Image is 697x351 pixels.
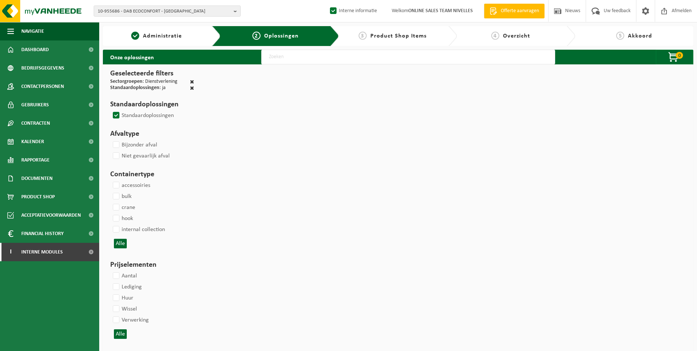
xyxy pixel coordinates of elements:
a: 1Administratie [107,32,206,40]
span: Product Shop [21,188,55,206]
a: Offerte aanvragen [484,4,545,18]
button: 10-955686 - DAB ECOCONFORT - [GEOGRAPHIC_DATA] [94,6,241,17]
span: Contactpersonen [21,77,64,96]
span: Standaardoplossingen [110,85,159,91]
span: 10-955686 - DAB ECOCONFORT - [GEOGRAPHIC_DATA] [98,6,231,17]
span: Documenten [21,169,53,188]
div: : Dienstverlening [110,79,177,85]
a: 2Oplossingen [226,32,324,40]
label: internal collection [111,224,165,235]
span: Kalender [21,132,44,151]
input: Zoeken [261,50,555,64]
span: Rapportage [21,151,50,169]
h2: Onze oplossingen [103,50,161,64]
span: Interne modules [21,243,63,261]
button: Alle [114,329,127,339]
label: Standaardoplossingen [111,110,174,121]
span: Sectorgroepen [110,79,143,84]
label: Huur [111,292,133,304]
span: 5 [616,32,624,40]
label: accessoiries [111,180,150,191]
span: Navigatie [21,22,44,40]
span: Oplossingen [264,33,299,39]
span: Akkoord [628,33,652,39]
span: Financial History [21,224,64,243]
label: Verwerking [111,315,149,326]
span: Overzicht [503,33,530,39]
font: Welkom [392,8,473,14]
label: Bijzonder afval [111,139,157,150]
span: 0 [676,52,683,59]
span: Product Shop Items [370,33,427,39]
span: Acceptatievoorwaarden [21,206,81,224]
label: Interne informatie [328,6,377,17]
span: 1 [131,32,139,40]
span: Offerte aanvragen [499,7,541,15]
label: Lediging [111,281,142,292]
label: Niet gevaarlijk afval [111,150,170,162]
span: 4 [491,32,499,40]
button: Alle [114,239,127,248]
span: 3 [359,32,367,40]
label: crane [111,202,135,213]
label: hook [111,213,133,224]
a: 4Overzicht [461,32,560,40]
span: Gebruikers [21,96,49,114]
h3: Prijselementen [110,259,194,270]
h3: Standaardoplossingen [110,99,194,110]
span: Administratie [143,33,182,39]
div: : ja [110,85,166,92]
h3: Afvaltype [110,128,194,139]
h3: Geselecteerde filters [110,68,194,79]
span: Contracten [21,114,50,132]
h3: Containertype [110,169,194,180]
label: bulk [111,191,132,202]
strong: ONLINE SALES TEAM NIVELLES [408,8,473,14]
label: Aantal [111,270,137,281]
span: 2 [252,32,261,40]
span: Bedrijfsgegevens [21,59,64,77]
span: Dashboard [21,40,49,59]
span: I [7,243,14,261]
a: 3Product Shop Items [343,32,442,40]
a: 5Akkoord [579,32,690,40]
button: 0 [656,50,693,64]
label: Wissel [111,304,137,315]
